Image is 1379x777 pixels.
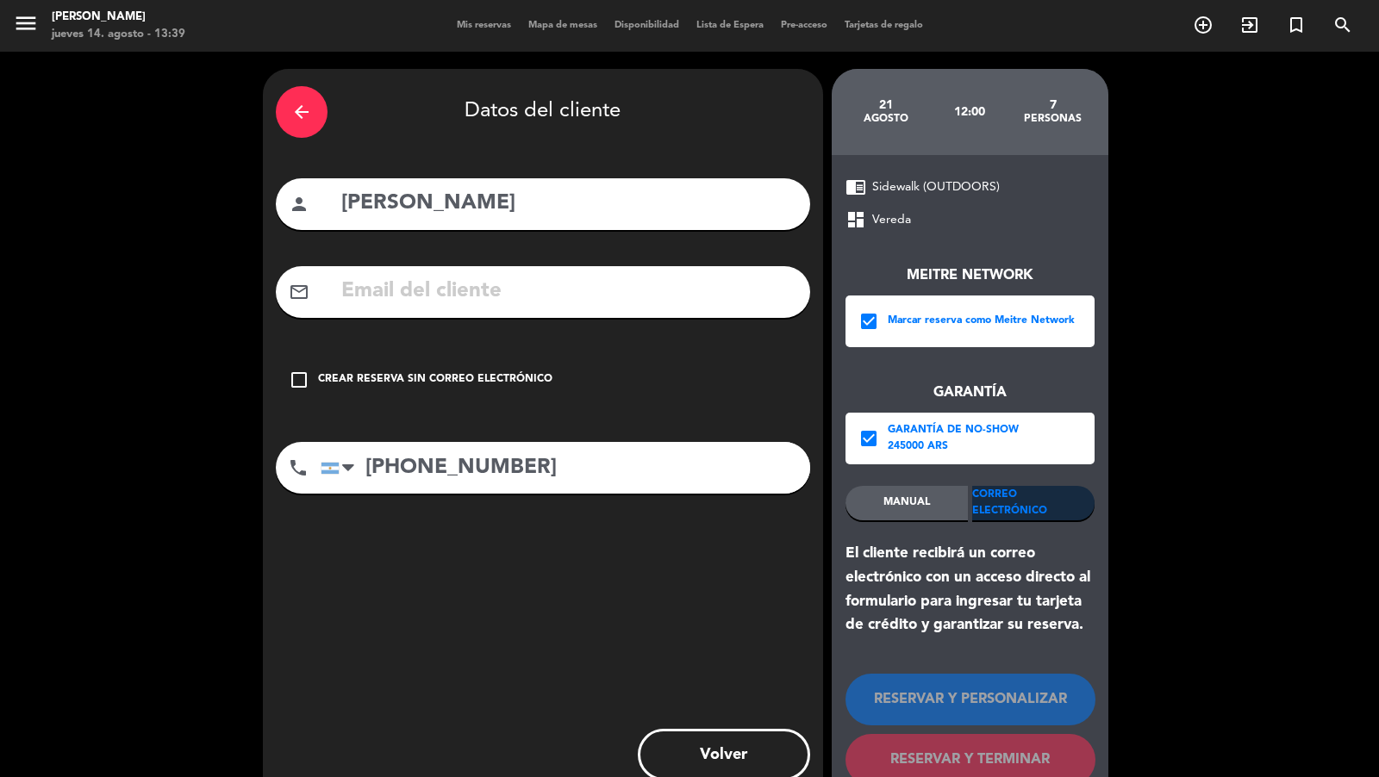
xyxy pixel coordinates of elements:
span: Sidewalk (OUTDOORS) [872,177,1000,197]
div: Marcar reserva como Meitre Network [888,313,1075,330]
span: Lista de Espera [688,21,772,30]
i: check_box [858,428,879,449]
div: jueves 14. agosto - 13:39 [52,26,185,43]
div: Garantía de no-show [888,422,1019,439]
span: Mis reservas [448,21,520,30]
input: Número de teléfono... [321,442,810,494]
span: Tarjetas de regalo [836,21,932,30]
i: add_circle_outline [1193,15,1214,35]
div: Datos del cliente [276,82,810,142]
input: Email del cliente [340,274,797,309]
div: agosto [845,112,928,126]
div: 7 [1011,98,1095,112]
div: Correo Electrónico [972,486,1095,520]
div: Crear reserva sin correo electrónico [318,371,552,388]
i: menu [13,10,39,36]
button: RESERVAR Y PERSONALIZAR [845,674,1095,725]
span: Vereda [872,210,911,230]
div: 12:00 [927,82,1011,142]
span: Mapa de mesas [520,21,606,30]
i: arrow_back [291,102,312,122]
div: 245000 ARS [888,438,1019,456]
div: [PERSON_NAME] [52,9,185,26]
i: person [289,194,309,214]
div: Argentina: +54 [321,443,361,493]
i: exit_to_app [1239,15,1260,35]
div: 21 [845,98,928,112]
i: search [1332,15,1353,35]
div: personas [1011,112,1095,126]
i: phone [288,457,309,478]
span: dashboard [845,209,866,230]
i: mail_outline [289,282,309,302]
div: Meitre Network [845,264,1095,287]
span: Disponibilidad [606,21,688,30]
div: El cliente recibirá un correo electrónico con un acceso directo al formulario para ingresar tu ta... [845,542,1095,637]
button: menu [13,10,39,42]
div: Garantía [845,382,1095,404]
span: Pre-acceso [772,21,836,30]
span: chrome_reader_mode [845,177,866,197]
i: turned_in_not [1286,15,1307,35]
input: Nombre del cliente [340,186,797,221]
div: MANUAL [845,486,968,520]
i: check_box [858,311,879,332]
i: check_box_outline_blank [289,370,309,390]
